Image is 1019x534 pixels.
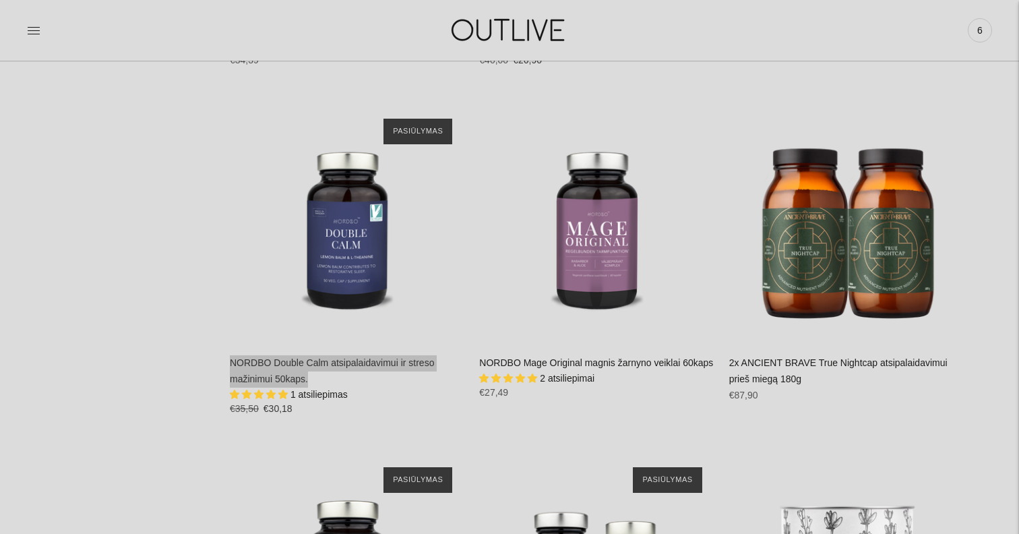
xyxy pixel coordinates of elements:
[729,390,758,400] span: €87,90
[264,403,292,414] span: €30,18
[540,373,594,384] span: 2 atsiliepimai
[479,387,508,398] span: €27,49
[479,105,715,341] a: NORDBO Mage Original magnis žarnyno veiklai 60kaps
[230,105,466,341] a: NORDBO Double Calm atsipalaidavimui ir streso mažinimui 50kaps.
[729,105,965,341] a: 2x ANCIENT BRAVE True Nightcap atsipalaidavimui prieš miegą 180g
[729,357,948,384] a: 2x ANCIENT BRAVE True Nightcap atsipalaidavimui prieš miegą 180g
[970,21,989,40] span: 6
[479,357,713,368] a: NORDBO Mage Original magnis žarnyno veiklai 60kaps
[968,16,992,45] a: 6
[425,7,594,53] img: OUTLIVE
[230,357,434,384] a: NORDBO Double Calm atsipalaidavimui ir streso mažinimui 50kaps.
[230,389,290,400] span: 5.00 stars
[290,389,348,400] span: 1 atsiliepimas
[230,403,259,414] s: €35,50
[479,373,540,384] span: 5.00 stars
